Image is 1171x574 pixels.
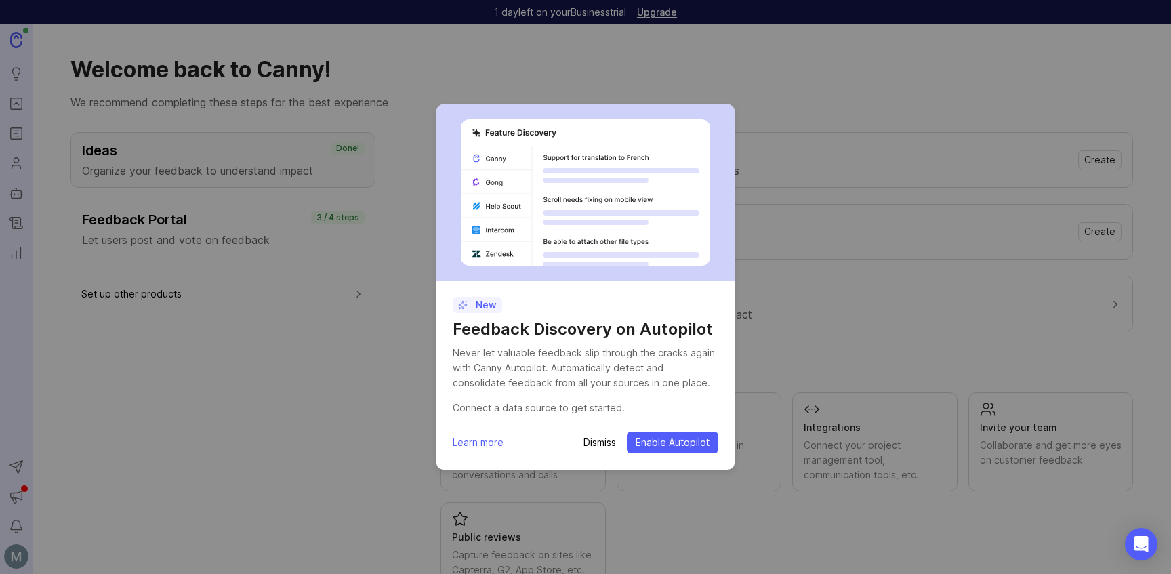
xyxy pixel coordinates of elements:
button: Enable Autopilot [627,432,718,453]
div: Connect a data source to get started. [453,401,718,415]
p: New [458,298,497,312]
div: Never let valuable feedback slip through the cracks again with Canny Autopilot. Automatically det... [453,346,718,390]
button: Dismiss [583,436,616,449]
h1: Feedback Discovery on Autopilot [453,319,718,340]
div: Open Intercom Messenger [1125,528,1157,560]
a: Learn more [453,435,504,450]
span: Enable Autopilot [636,436,710,449]
img: autopilot-456452bdd303029aca878276f8eef889.svg [461,119,710,266]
